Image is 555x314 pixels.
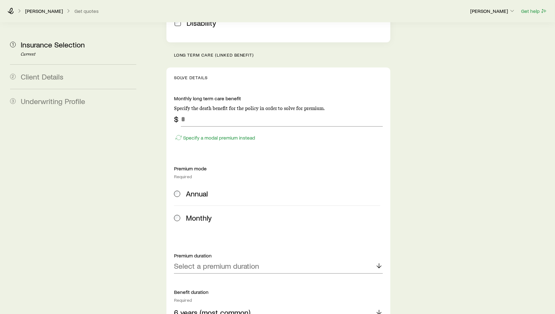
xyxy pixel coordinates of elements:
p: Solve Details [174,75,383,80]
span: Underwriting Profile [21,96,85,106]
span: Client Details [21,72,63,81]
p: [PERSON_NAME] [25,8,63,14]
p: Monthly long term care benefit [174,95,383,102]
span: Annual [186,189,208,198]
p: Long term care (linked benefit) [174,52,390,58]
input: Disability [175,20,181,26]
button: [PERSON_NAME] [470,8,516,15]
span: Disability [187,19,216,27]
p: [PERSON_NAME] [470,8,515,14]
input: Annual [174,191,180,197]
button: Get quotes [74,8,99,14]
p: Premium duration [174,252,383,259]
span: 3 [10,98,16,104]
input: Monthly [174,215,180,221]
button: Get help [521,8,547,15]
span: Monthly [186,213,212,222]
span: 2 [10,74,16,80]
p: Premium mode [174,165,383,172]
p: Specify the death benefit for the policy in order to solve for premium. [174,105,383,112]
div: Required [174,298,383,303]
span: 1 [10,42,16,47]
p: Select a premium duration [174,262,259,270]
p: Benefit duration [174,289,383,295]
span: Insurance Selection [21,40,85,49]
p: Current [21,52,136,57]
p: Specify a modal premium instead [183,135,255,141]
button: Specify a modal premium instead [174,134,255,141]
div: $ [174,115,178,124]
div: Required [174,174,383,179]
